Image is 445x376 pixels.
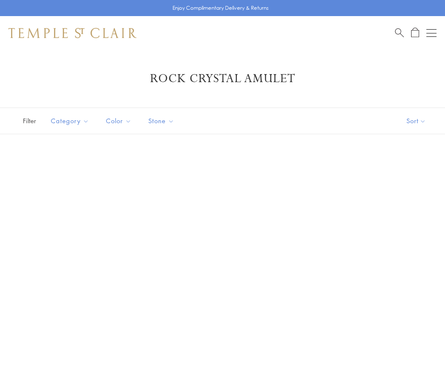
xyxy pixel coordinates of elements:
[411,28,419,38] a: Open Shopping Bag
[102,116,138,126] span: Color
[21,71,424,86] h1: Rock Crystal Amulet
[172,4,269,12] p: Enjoy Complimentary Delivery & Returns
[426,28,437,38] button: Open navigation
[142,111,181,130] button: Stone
[395,28,404,38] a: Search
[47,116,95,126] span: Category
[44,111,95,130] button: Category
[100,111,138,130] button: Color
[144,116,181,126] span: Stone
[8,28,136,38] img: Temple St. Clair
[387,108,445,134] button: Show sort by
